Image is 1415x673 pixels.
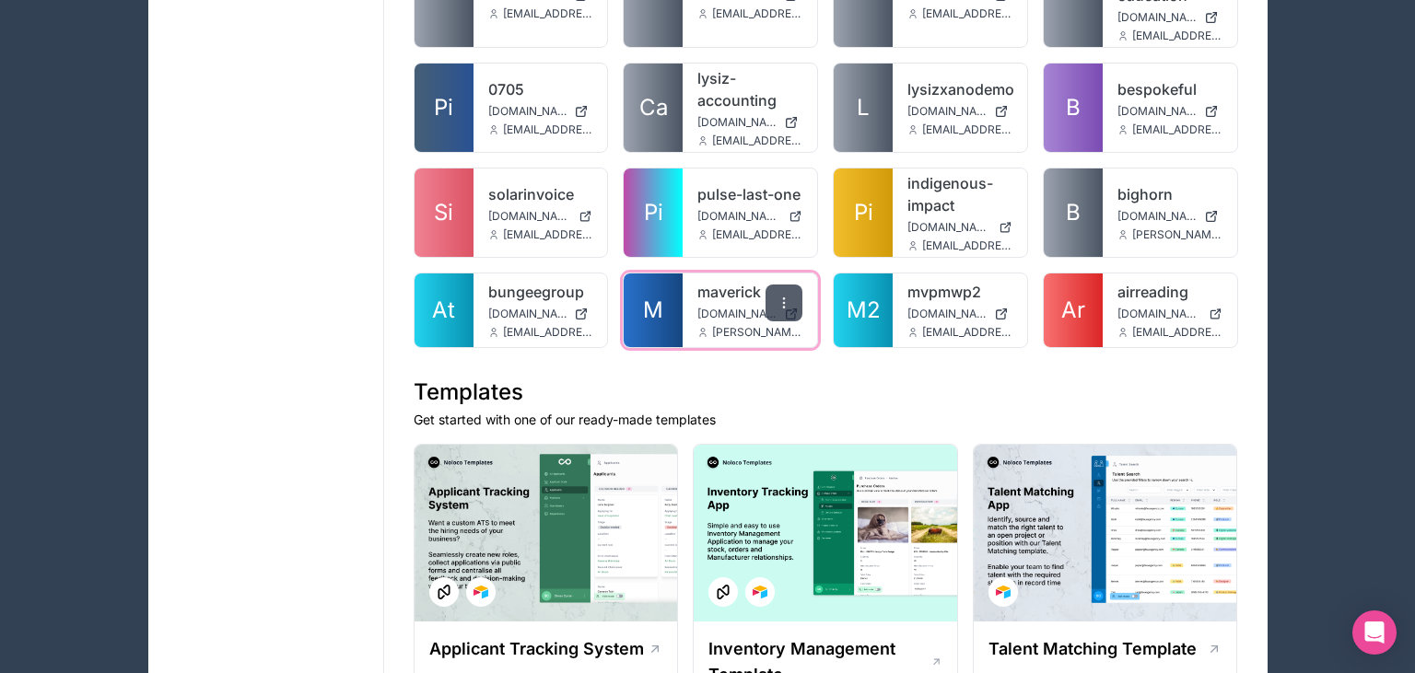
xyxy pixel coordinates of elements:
span: [EMAIL_ADDRESS][DOMAIN_NAME] [503,6,593,21]
div: Open Intercom Messenger [1352,610,1397,655]
span: Ar [1061,296,1085,325]
span: [PERSON_NAME][EMAIL_ADDRESS][DOMAIN_NAME] [1132,227,1222,242]
a: bespokeful [1117,78,1222,100]
span: [DOMAIN_NAME] [488,209,572,224]
a: Pi [415,64,474,152]
span: Pi [644,198,663,227]
a: indigenous-impact [907,172,1012,216]
a: lysiz-accounting [697,67,802,111]
a: [DOMAIN_NAME] [697,115,802,130]
img: Airtable Logo [753,585,767,599]
a: [DOMAIN_NAME] [488,307,593,321]
a: [DOMAIN_NAME] [1117,104,1222,119]
span: [DOMAIN_NAME] [907,104,987,119]
p: Get started with one of our ready-made templates [414,411,1238,429]
span: Si [434,198,453,227]
span: B [1066,198,1081,227]
span: [EMAIL_ADDRESS][DOMAIN_NAME] [712,227,802,242]
span: [EMAIL_ADDRESS][DOMAIN_NAME] [503,325,593,340]
span: [EMAIL_ADDRESS][DOMAIN_NAME] [1132,325,1222,340]
span: [DOMAIN_NAME] [697,115,777,130]
a: [DOMAIN_NAME] [1117,10,1222,25]
span: M [643,296,663,325]
a: [DOMAIN_NAME] [697,307,802,321]
a: airreading [1117,281,1222,303]
a: lysizxanodemo [907,78,1012,100]
span: Pi [434,93,453,122]
a: bungeegroup [488,281,593,303]
span: [EMAIL_ADDRESS][DOMAIN_NAME] [922,6,1012,21]
a: [DOMAIN_NAME] [907,220,1012,235]
h1: Applicant Tracking System [429,636,644,662]
span: [EMAIL_ADDRESS][DOMAIN_NAME] [712,133,802,148]
a: solarinvoice [488,183,593,205]
span: [EMAIL_ADDRESS][DOMAIN_NAME] [1132,29,1222,43]
span: [EMAIL_ADDRESS][DOMAIN_NAME] [1132,122,1222,137]
img: Airtable Logo [996,585,1011,599]
span: [EMAIL_ADDRESS][DOMAIN_NAME] [503,122,593,137]
a: B [1044,64,1103,152]
a: Pi [834,168,893,257]
span: [EMAIL_ADDRESS][DOMAIN_NAME] [922,238,1012,253]
span: [DOMAIN_NAME] [1117,209,1197,224]
a: L [834,64,893,152]
a: B [1044,168,1103,257]
a: bighorn [1117,183,1222,205]
a: [DOMAIN_NAME] [907,307,1012,321]
span: [PERSON_NAME][EMAIL_ADDRESS][PERSON_NAME][DOMAIN_NAME] [712,325,802,340]
span: M2 [847,296,881,325]
a: Ar [1044,273,1103,347]
span: [DOMAIN_NAME] [488,104,567,119]
a: [DOMAIN_NAME] [488,104,593,119]
h1: Templates [414,377,1238,407]
a: Si [415,168,474,257]
span: [DOMAIN_NAME] [697,307,777,321]
span: Pi [854,198,873,227]
span: [EMAIL_ADDRESS][DOMAIN_NAME] [922,122,1012,137]
a: pulse-last-one [697,183,802,205]
a: Ca [624,64,683,152]
span: [EMAIL_ADDRESS][DOMAIN_NAME] [922,325,1012,340]
span: [EMAIL_ADDRESS][DOMAIN_NAME] [712,6,802,21]
span: [DOMAIN_NAME] [1117,10,1197,25]
span: [DOMAIN_NAME] [697,209,781,224]
a: mvpmwp2 [907,281,1012,303]
a: 0705 [488,78,593,100]
a: maverick [697,281,802,303]
span: B [1066,93,1081,122]
a: At [415,273,474,347]
a: [DOMAIN_NAME] [1117,209,1222,224]
a: [DOMAIN_NAME] [907,104,1012,119]
span: [EMAIL_ADDRESS][DOMAIN_NAME] [503,227,593,242]
a: M2 [834,273,893,347]
span: [DOMAIN_NAME] [1117,307,1201,321]
span: [DOMAIN_NAME] [907,307,987,321]
span: Ca [639,93,668,122]
a: [DOMAIN_NAME] [697,209,802,224]
span: [DOMAIN_NAME] [907,220,991,235]
a: Pi [624,168,683,257]
a: [DOMAIN_NAME] [488,209,593,224]
span: At [432,296,455,325]
span: [DOMAIN_NAME] [1117,104,1197,119]
span: L [857,93,870,122]
a: M [624,273,683,347]
a: [DOMAIN_NAME] [1117,307,1222,321]
img: Airtable Logo [474,585,488,599]
span: [DOMAIN_NAME] [488,307,567,321]
h1: Talent Matching Template [988,636,1197,662]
